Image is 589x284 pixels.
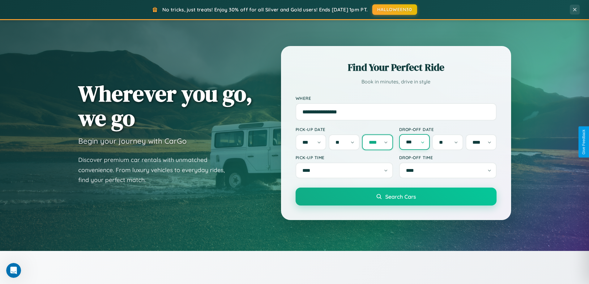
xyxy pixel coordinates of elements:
label: Pick-up Date [296,127,393,132]
span: Search Cars [385,193,416,200]
h1: Wherever you go, we go [78,81,253,130]
label: Drop-off Date [399,127,497,132]
iframe: Intercom live chat [6,263,21,278]
button: Search Cars [296,188,497,206]
div: Give Feedback [582,129,586,155]
p: Discover premium car rentals with unmatched convenience. From luxury vehicles to everyday rides, ... [78,155,233,185]
span: No tricks, just treats! Enjoy 30% off for all Silver and Gold users! Ends [DATE] 1pm PT. [162,6,368,13]
h2: Find Your Perfect Ride [296,61,497,74]
label: Where [296,95,497,101]
button: HALLOWEEN30 [372,4,417,15]
h3: Begin your journey with CarGo [78,136,187,146]
p: Book in minutes, drive in style [296,77,497,86]
label: Pick-up Time [296,155,393,160]
label: Drop-off Time [399,155,497,160]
